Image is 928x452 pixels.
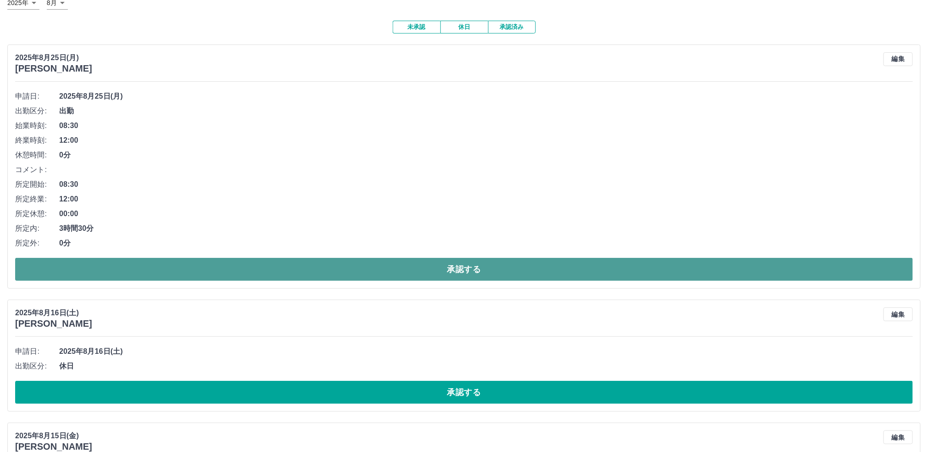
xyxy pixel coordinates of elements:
h3: [PERSON_NAME] [15,441,92,452]
span: 所定休憩: [15,208,59,219]
span: 休憩時間: [15,150,59,161]
span: 所定終業: [15,194,59,205]
button: 編集 [884,52,913,66]
button: 承認する [15,381,913,404]
span: 0分 [59,150,913,161]
span: 出勤区分: [15,106,59,117]
span: 12:00 [59,135,913,146]
span: 12:00 [59,194,913,205]
span: 2025年8月25日(月) [59,91,913,102]
h3: [PERSON_NAME] [15,318,92,329]
span: 出勤 [59,106,913,117]
button: 承認済み [488,21,536,33]
button: 編集 [884,430,913,444]
span: 所定開始: [15,179,59,190]
span: 00:00 [59,208,913,219]
span: 3時間30分 [59,223,913,234]
p: 2025年8月25日(月) [15,52,92,63]
p: 2025年8月15日(金) [15,430,92,441]
span: 始業時刻: [15,120,59,131]
span: 2025年8月16日(土) [59,346,913,357]
span: 0分 [59,238,913,249]
span: 08:30 [59,120,913,131]
button: 編集 [884,307,913,321]
button: 未承認 [393,21,440,33]
p: 2025年8月16日(土) [15,307,92,318]
span: 休日 [59,361,913,372]
span: 出勤区分: [15,361,59,372]
span: 所定外: [15,238,59,249]
h3: [PERSON_NAME] [15,63,92,74]
span: 08:30 [59,179,913,190]
span: 申請日: [15,346,59,357]
span: コメント: [15,164,59,175]
button: 承認する [15,258,913,281]
span: 所定内: [15,223,59,234]
button: 休日 [440,21,488,33]
span: 終業時刻: [15,135,59,146]
span: 申請日: [15,91,59,102]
